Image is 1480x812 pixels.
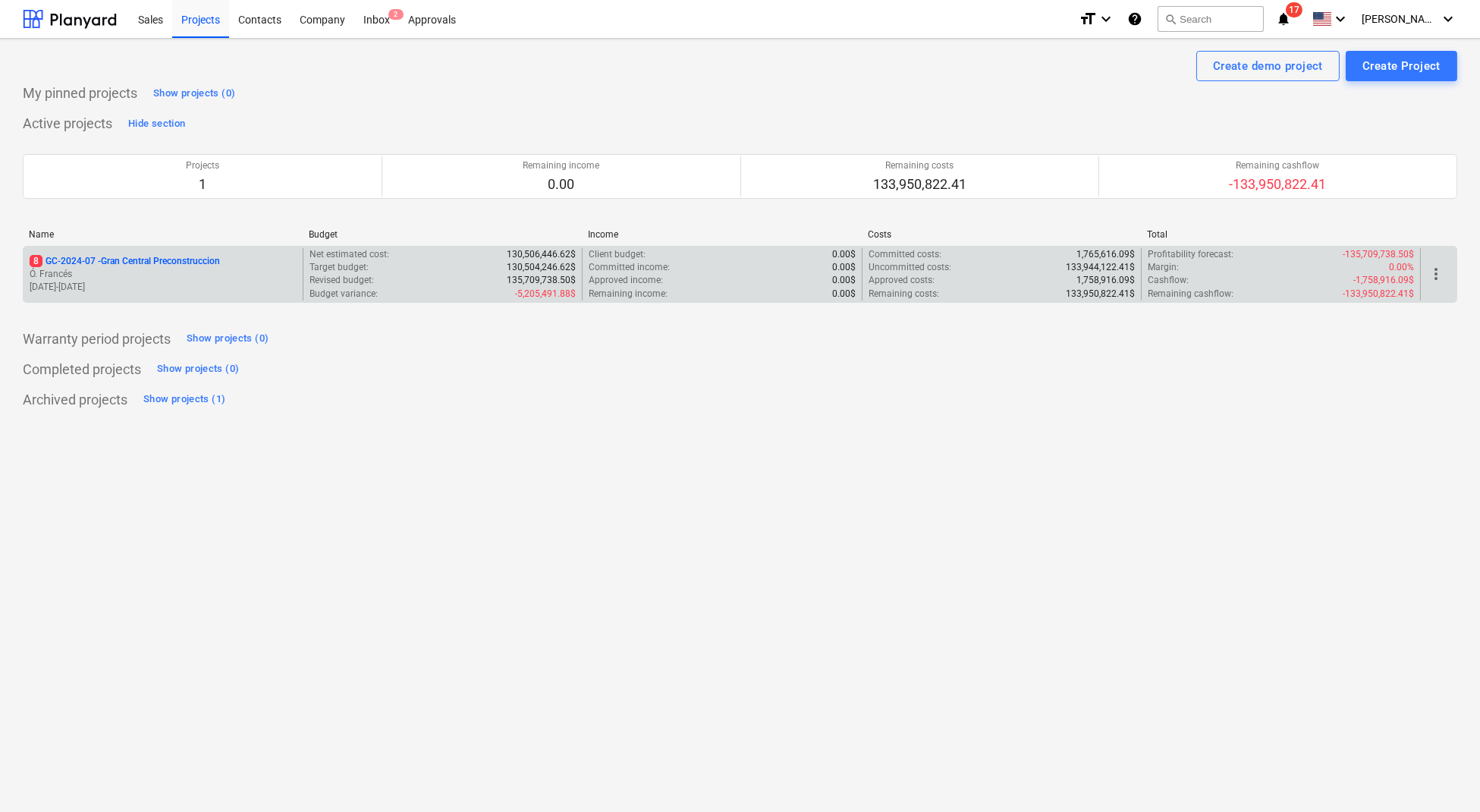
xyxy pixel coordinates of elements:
[153,85,235,102] div: Show projects (0)
[310,274,374,287] p: Revised budget :
[868,229,1136,240] div: Costs
[1097,10,1115,28] i: keyboard_arrow_down
[1389,261,1414,274] p: 0.00%
[186,175,219,194] p: 1
[1343,288,1414,301] p: -133,950,822.41$
[589,248,646,261] p: Client budget :
[523,159,599,172] p: Remaining income
[1353,274,1414,287] p: -1,758,916.09$
[1158,6,1264,32] button: Search
[183,327,272,351] button: Show projects (0)
[187,330,269,348] div: Show projects (0)
[588,229,856,240] div: Income
[507,261,576,274] p: 130,504,246.62$
[1362,13,1438,25] span: [PERSON_NAME]
[1076,274,1135,287] p: 1,758,916.09$
[1229,175,1326,194] p: -133,950,822.41
[1148,261,1179,274] p: Margin :
[1331,10,1350,28] i: keyboard_arrow_down
[1276,10,1291,28] i: notifications
[589,274,663,287] p: Approved income :
[1066,261,1135,274] p: 133,944,122.41$
[157,360,239,378] div: Show projects (0)
[507,274,576,287] p: 135,709,738.50$
[1362,56,1441,76] div: Create Project
[388,9,404,20] span: 2
[515,288,576,301] p: -5,205,491.88$
[310,261,369,274] p: Target budget :
[589,288,668,301] p: Remaining income :
[309,229,577,240] div: Budget
[589,261,670,274] p: Committed income :
[128,115,185,133] div: Hide section
[23,115,112,133] p: Active projects
[30,255,220,268] p: GC-2024-07 - Gran Central Preconstruccion
[869,274,935,287] p: Approved costs :
[1404,739,1480,812] iframe: Chat Widget
[1286,2,1302,17] span: 17
[873,159,966,172] p: Remaining costs
[832,288,856,301] p: 0.00$
[310,248,389,261] p: Net estimated cost :
[1127,10,1142,28] i: Knowledge base
[124,112,189,136] button: Hide section
[869,248,941,261] p: Committed costs :
[153,357,243,382] button: Show projects (0)
[1196,51,1340,81] button: Create demo project
[30,255,42,267] span: 8
[869,288,939,301] p: Remaining costs :
[23,391,127,409] p: Archived projects
[1164,13,1177,25] span: search
[1439,10,1457,28] i: keyboard_arrow_down
[140,388,229,412] button: Show projects (1)
[30,255,297,294] div: 8GC-2024-07 -Gran Central PreconstruccionÓ. Francés[DATE]-[DATE]
[1079,10,1097,28] i: format_size
[143,391,225,408] div: Show projects (1)
[1346,51,1457,81] button: Create Project
[873,175,966,194] p: 133,950,822.41
[507,248,576,261] p: 130,506,446.62$
[186,159,219,172] p: Projects
[1066,288,1135,301] p: 133,950,822.41$
[30,281,297,294] p: [DATE] - [DATE]
[23,84,137,102] p: My pinned projects
[29,229,297,240] div: Name
[23,360,141,379] p: Completed projects
[1427,265,1445,283] span: more_vert
[1148,248,1233,261] p: Profitability forecast :
[832,261,856,274] p: 0.00$
[1404,739,1480,812] div: Widget de chat
[310,288,378,301] p: Budget variance :
[149,81,239,105] button: Show projects (0)
[23,330,171,348] p: Warranty period projects
[1148,288,1233,301] p: Remaining cashflow :
[832,274,856,287] p: 0.00$
[1229,159,1326,172] p: Remaining cashflow
[1147,229,1415,240] div: Total
[523,175,599,194] p: 0.00
[1213,56,1323,76] div: Create demo project
[1076,248,1135,261] p: 1,765,616.09$
[869,261,951,274] p: Uncommitted costs :
[30,268,297,281] p: Ó. Francés
[1148,274,1189,287] p: Cashflow :
[1343,248,1414,261] p: -135,709,738.50$
[832,248,856,261] p: 0.00$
